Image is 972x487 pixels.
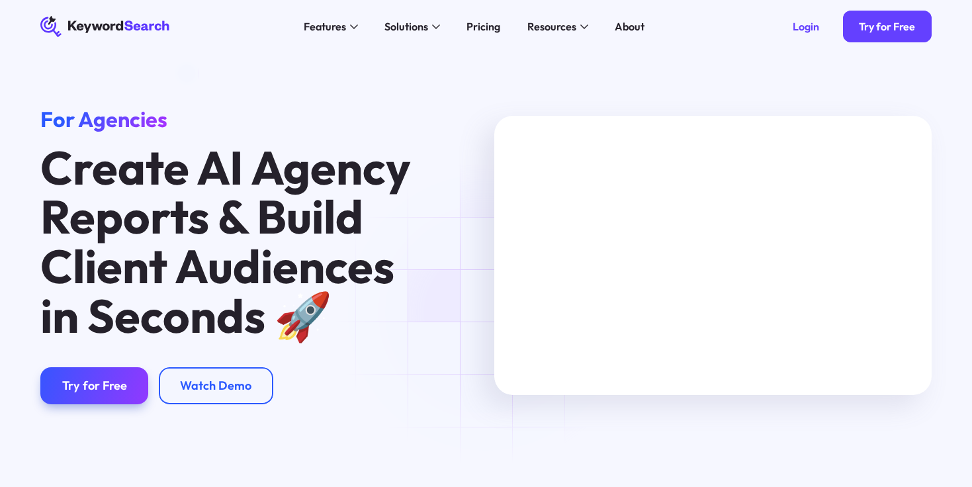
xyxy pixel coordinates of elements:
a: Pricing [459,16,508,37]
div: Pricing [466,19,500,34]
a: Try for Free [40,367,148,404]
div: Solutions [384,19,428,34]
a: About [607,16,652,37]
div: Features [304,19,346,34]
span: For Agencies [40,106,167,132]
div: Resources [527,19,576,34]
div: Login [793,20,819,33]
div: Watch Demo [180,378,251,394]
div: About [615,19,644,34]
h1: Create AI Agency Reports & Build Client Audiences in Seconds 🚀 [40,143,424,341]
div: Try for Free [859,20,915,33]
a: Login [777,11,835,42]
a: Try for Free [843,11,931,42]
div: Try for Free [62,378,127,394]
iframe: KeywordSearch Agency Reports [494,116,932,395]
